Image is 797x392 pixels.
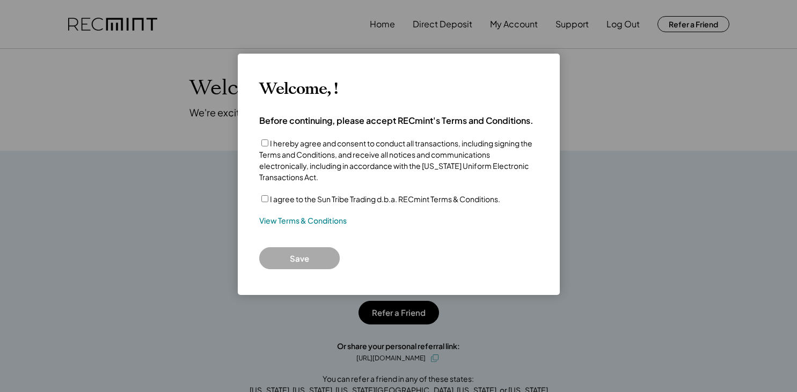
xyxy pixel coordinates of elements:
[259,79,338,99] h3: Welcome, !
[259,115,533,127] h4: Before continuing, please accept RECmint's Terms and Conditions.
[259,138,532,182] label: I hereby agree and consent to conduct all transactions, including signing the Terms and Condition...
[259,247,340,269] button: Save
[259,216,347,226] a: View Terms & Conditions
[270,194,500,204] label: I agree to the Sun Tribe Trading d.b.a. RECmint Terms & Conditions.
